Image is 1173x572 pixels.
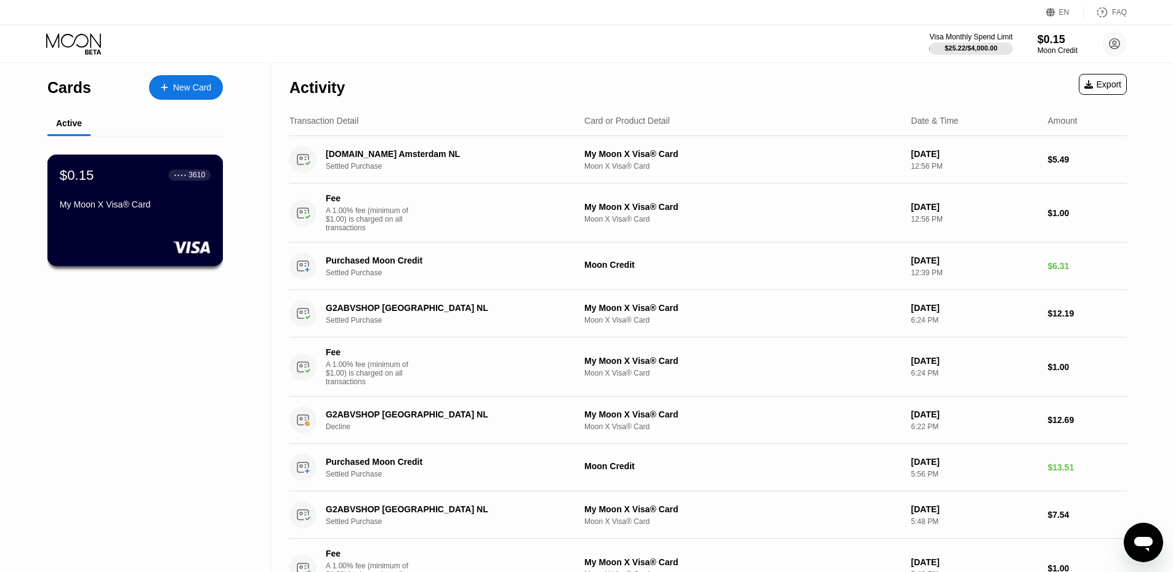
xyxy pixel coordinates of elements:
div: Transaction Detail [289,116,358,126]
div: [DATE] [911,149,1038,159]
div: Moon Credit [1038,46,1078,55]
div: Settled Purchase [326,470,582,478]
div: $12.19 [1047,308,1127,318]
div: FAQ [1112,8,1127,17]
div: 12:56 PM [911,215,1038,224]
div: EN [1059,8,1070,17]
div: Cards [47,79,91,97]
div: Settled Purchase [326,316,582,324]
div: [DATE] [911,256,1038,265]
div: My Moon X Visa® Card [584,149,901,159]
div: 12:56 PM [911,162,1038,171]
div: Purchased Moon Credit [326,457,565,467]
div: $5.49 [1047,155,1127,164]
div: [DOMAIN_NAME] Amsterdam NLSettled PurchaseMy Moon X Visa® CardMoon X Visa® Card[DATE]12:56 PM$5.49 [289,136,1127,183]
div: Purchased Moon Credit [326,256,565,265]
div: $12.69 [1047,415,1127,425]
div: Moon Credit [584,461,901,471]
div: My Moon X Visa® Card [584,356,901,366]
div: Moon X Visa® Card [584,215,901,224]
div: New Card [149,75,223,100]
div: Visa Monthly Spend Limit$25.22/$4,000.00 [929,33,1012,55]
div: Settled Purchase [326,268,582,277]
div: A 1.00% fee (minimum of $1.00) is charged on all transactions [326,206,418,232]
div: 12:39 PM [911,268,1038,277]
div: Export [1084,79,1121,89]
iframe: Button to launch messaging window [1124,523,1163,562]
div: Moon X Visa® Card [584,517,901,526]
div: [DATE] [911,356,1038,366]
div: [DATE] [911,557,1038,567]
div: $1.00 [1047,362,1127,372]
div: Amount [1047,116,1077,126]
div: Settled Purchase [326,162,582,171]
div: [DATE] [911,303,1038,313]
div: G2ABVSHOP [GEOGRAPHIC_DATA] NL [326,409,565,419]
div: 6:22 PM [911,422,1038,431]
div: G2ABVSHOP [GEOGRAPHIC_DATA] NLDeclineMy Moon X Visa® CardMoon X Visa® Card[DATE]6:22 PM$12.69 [289,397,1127,444]
div: Date & Time [911,116,959,126]
div: $0.15● ● ● ●3610My Moon X Visa® Card [48,155,222,265]
div: Moon X Visa® Card [584,316,901,324]
div: Export [1079,74,1127,95]
div: $0.15 [60,167,94,183]
div: $7.54 [1047,510,1127,520]
div: Card or Product Detail [584,116,670,126]
div: $1.00 [1047,208,1127,218]
div: Purchased Moon CreditSettled PurchaseMoon Credit[DATE]12:39 PM$6.31 [289,243,1127,290]
div: 5:56 PM [911,470,1038,478]
div: 6:24 PM [911,369,1038,377]
div: [DOMAIN_NAME] Amsterdam NL [326,149,565,159]
div: My Moon X Visa® Card [584,409,901,419]
div: FAQ [1084,6,1127,18]
div: G2ABVSHOP [GEOGRAPHIC_DATA] NL [326,303,565,313]
div: Decline [326,422,582,431]
div: FeeA 1.00% fee (minimum of $1.00) is charged on all transactionsMy Moon X Visa® CardMoon X Visa® ... [289,337,1127,397]
div: Fee [326,549,412,558]
div: $25.22 / $4,000.00 [945,44,998,52]
div: [DATE] [911,504,1038,514]
div: Activity [289,79,345,97]
div: 3610 [188,171,205,179]
div: Moon X Visa® Card [584,422,901,431]
div: Active [56,118,82,128]
div: My Moon X Visa® Card [584,504,901,514]
div: [DATE] [911,457,1038,467]
div: $0.15 [1038,33,1078,46]
div: Moon X Visa® Card [584,162,901,171]
div: ● ● ● ● [174,173,187,177]
div: Moon Credit [584,260,901,270]
div: Fee [326,347,412,357]
div: [DATE] [911,409,1038,419]
div: G2ABVSHOP [GEOGRAPHIC_DATA] NLSettled PurchaseMy Moon X Visa® CardMoon X Visa® Card[DATE]6:24 PM$... [289,290,1127,337]
div: My Moon X Visa® Card [584,303,901,313]
div: $6.31 [1047,261,1127,271]
div: Purchased Moon CreditSettled PurchaseMoon Credit[DATE]5:56 PM$13.51 [289,444,1127,491]
div: A 1.00% fee (minimum of $1.00) is charged on all transactions [326,360,418,386]
div: New Card [173,83,211,93]
div: 6:24 PM [911,316,1038,324]
div: G2ABVSHOP [GEOGRAPHIC_DATA] NL [326,504,565,514]
div: EN [1046,6,1084,18]
div: My Moon X Visa® Card [584,557,901,567]
div: Settled Purchase [326,517,582,526]
div: G2ABVSHOP [GEOGRAPHIC_DATA] NLSettled PurchaseMy Moon X Visa® CardMoon X Visa® Card[DATE]5:48 PM$... [289,491,1127,539]
div: [DATE] [911,202,1038,212]
div: My Moon X Visa® Card [584,202,901,212]
div: $0.15Moon Credit [1038,33,1078,55]
div: 5:48 PM [911,517,1038,526]
div: FeeA 1.00% fee (minimum of $1.00) is charged on all transactionsMy Moon X Visa® CardMoon X Visa® ... [289,183,1127,243]
div: My Moon X Visa® Card [60,199,211,209]
div: Moon X Visa® Card [584,369,901,377]
div: Fee [326,193,412,203]
div: $13.51 [1047,462,1127,472]
div: Visa Monthly Spend Limit [929,33,1012,41]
